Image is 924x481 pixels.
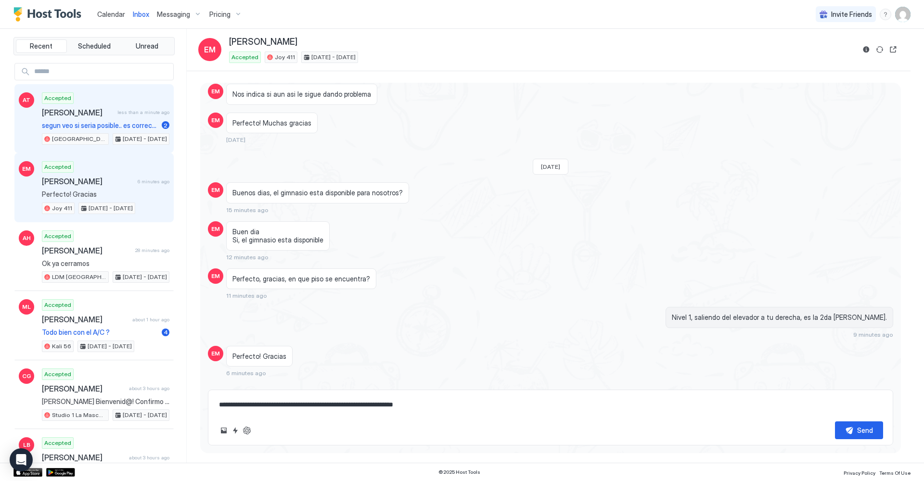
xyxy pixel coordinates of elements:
[438,469,480,475] span: © 2025 Host Tools
[211,272,220,280] span: EM
[52,342,71,351] span: Kali 56
[135,247,169,253] span: 28 minutes ago
[44,439,71,447] span: Accepted
[311,53,356,62] span: [DATE] - [DATE]
[123,411,167,419] span: [DATE] - [DATE]
[241,425,253,436] button: ChatGPT Auto Reply
[23,441,30,449] span: LB
[853,331,893,338] span: 9 minutes ago
[13,468,42,477] a: App Store
[232,189,403,197] span: Buenos dias, el gimnasio esta disponible para nosotros?
[22,303,31,311] span: ML
[211,87,220,96] span: EM
[226,253,269,261] span: 12 minutes ago
[89,204,133,213] span: [DATE] - [DATE]
[42,315,128,324] span: [PERSON_NAME]
[78,42,111,51] span: Scheduled
[44,163,71,171] span: Accepted
[136,42,158,51] span: Unread
[211,186,220,194] span: EM
[229,37,297,48] span: [PERSON_NAME]
[42,328,158,337] span: Todo bien con el A/C ?
[887,44,899,55] button: Open reservation
[844,467,875,477] a: Privacy Policy
[22,372,31,380] span: CG
[117,109,169,115] span: less than a minute ago
[211,349,220,358] span: EM
[88,342,132,351] span: [DATE] - [DATE]
[204,44,216,55] span: EM
[211,225,220,233] span: EM
[232,352,286,361] span: Perfecto! Gracias
[211,116,220,125] span: EM
[42,177,134,186] span: [PERSON_NAME]
[23,234,31,242] span: AH
[895,7,911,22] div: User profile
[226,136,245,143] span: [DATE]
[831,10,872,19] span: Invite Friends
[232,275,370,283] span: Perfecto, gracias, en que piso se encuentra?
[541,163,560,170] span: [DATE]
[13,7,86,22] a: Host Tools Logo
[52,204,72,213] span: Joy 411
[231,53,258,62] span: Accepted
[30,42,52,51] span: Recent
[42,453,125,462] span: [PERSON_NAME]
[232,228,323,244] span: Buen dia Si, el gimnasio esta disponible
[879,467,911,477] a: Terms Of Use
[13,37,175,55] div: tab-group
[232,90,371,99] span: Nos indica si aun asi le sigue dando problema
[42,259,169,268] span: Ok ya cerramos
[844,470,875,476] span: Privacy Policy
[44,232,71,240] span: Accepted
[22,165,31,173] span: EM
[46,468,75,477] a: Google Play Store
[133,10,149,18] span: Inbox
[44,94,71,102] span: Accepted
[16,39,67,53] button: Recent
[275,53,295,62] span: Joy 411
[226,206,269,214] span: 15 minutes ago
[226,292,267,299] span: 11 minutes ago
[133,9,149,19] a: Inbox
[672,313,887,322] span: Nivel 1, saliendo del elevador a tu derecha, es la 2da [PERSON_NAME].
[44,301,71,309] span: Accepted
[218,425,230,436] button: Upload image
[860,44,872,55] button: Reservation information
[52,273,106,281] span: LDM [GEOGRAPHIC_DATA]
[164,122,167,129] span: 2
[157,10,190,19] span: Messaging
[42,108,114,117] span: [PERSON_NAME]
[10,448,33,471] div: Open Intercom Messenger
[129,385,169,392] span: about 3 hours ago
[232,119,311,127] span: Perfecto! Muchas gracias
[857,425,873,435] div: Send
[42,121,158,130] span: segun veo si seria posible.. es correcto?
[164,329,168,336] span: 4
[30,63,173,80] input: Input Field
[69,39,120,53] button: Scheduled
[97,10,125,18] span: Calendar
[874,44,885,55] button: Sync reservation
[230,425,241,436] button: Quick reply
[879,470,911,476] span: Terms Of Use
[42,384,125,393] span: [PERSON_NAME]
[121,39,172,53] button: Unread
[880,9,891,20] div: menu
[23,96,30,104] span: AT
[209,10,231,19] span: Pricing
[52,411,106,419] span: Studio 1 La Mascota
[138,178,169,185] span: 6 minutes ago
[835,421,883,439] button: Send
[52,135,106,143] span: [GEOGRAPHIC_DATA][PERSON_NAME] A/C Wifi - New
[226,369,266,377] span: 6 minutes ago
[42,190,169,199] span: Perfecto! Gracias
[44,370,71,379] span: Accepted
[42,397,169,406] span: [PERSON_NAME] Bienvenid@! Confirmo su reservación desde [GEOGRAPHIC_DATA][DATE] hasta [GEOGRAPHIC...
[129,455,169,461] span: about 3 hours ago
[97,9,125,19] a: Calendar
[123,273,167,281] span: [DATE] - [DATE]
